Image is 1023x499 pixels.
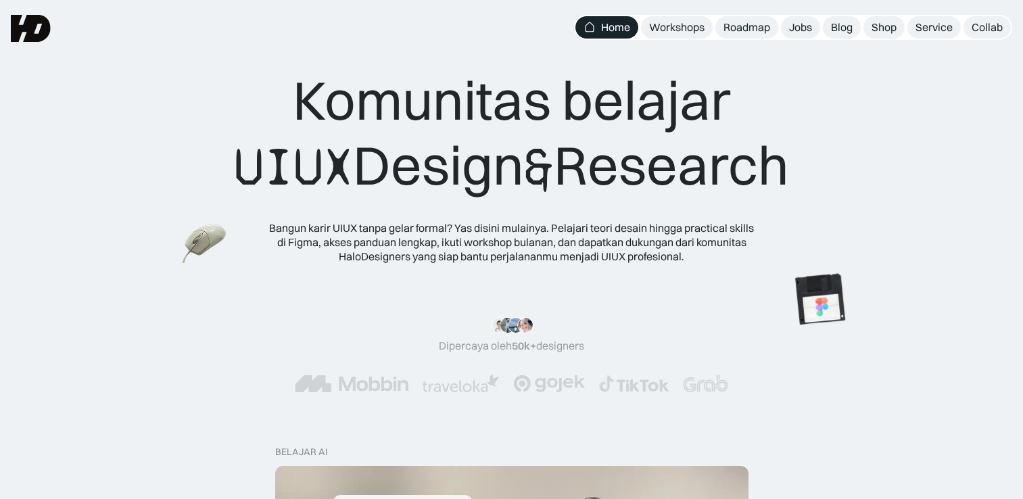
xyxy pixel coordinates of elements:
div: Komunitas belajar Design Research [234,68,789,199]
div: Workshops [649,20,705,34]
div: Home [601,20,630,34]
div: Shop [872,20,897,34]
a: Workshops [641,16,713,39]
a: Collab [963,16,1011,39]
div: Roadmap [723,20,770,34]
div: Bangun karir UIUX tanpa gelar formal? Yas disini mulainya. Pelajari teori desain hingga practical... [268,221,755,263]
div: Service [915,20,953,34]
a: Roadmap [715,16,778,39]
div: Dipercaya oleh designers [439,339,584,353]
div: Collab [972,20,1003,34]
a: Service [907,16,961,39]
a: Home [575,16,638,39]
span: UIUX [234,135,353,199]
div: Jobs [789,20,812,34]
span: & [524,135,554,199]
a: Shop [863,16,905,39]
div: belajar ai [275,446,327,458]
a: Jobs [781,16,820,39]
div: Blog [831,20,853,34]
span: 50k+ [512,339,536,352]
a: Blog [823,16,861,39]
